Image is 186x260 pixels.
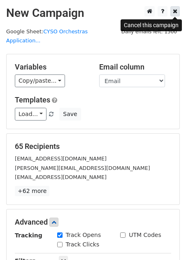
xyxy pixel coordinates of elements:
[121,19,182,31] div: Cancel this campaign
[15,95,50,104] a: Templates
[15,232,42,239] strong: Tracking
[59,108,81,121] button: Save
[66,231,101,239] label: Track Opens
[15,74,65,87] a: Copy/paste...
[6,6,180,20] h2: New Campaign
[15,156,107,162] small: [EMAIL_ADDRESS][DOMAIN_NAME]
[6,28,88,44] small: Google Sheet:
[15,108,46,121] a: Load...
[15,63,87,72] h5: Variables
[119,28,180,35] a: Daily emails left: 1500
[129,231,161,239] label: UTM Codes
[15,165,150,171] small: [PERSON_NAME][EMAIL_ADDRESS][DOMAIN_NAME]
[6,28,88,44] a: CYSO Orchestras Application...
[15,174,107,180] small: [EMAIL_ADDRESS][DOMAIN_NAME]
[99,63,171,72] h5: Email column
[66,240,100,249] label: Track Clicks
[145,221,186,260] iframe: Chat Widget
[15,186,49,196] a: +62 more
[119,27,180,36] span: Daily emails left: 1500
[15,142,171,151] h5: 65 Recipients
[15,218,171,227] h5: Advanced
